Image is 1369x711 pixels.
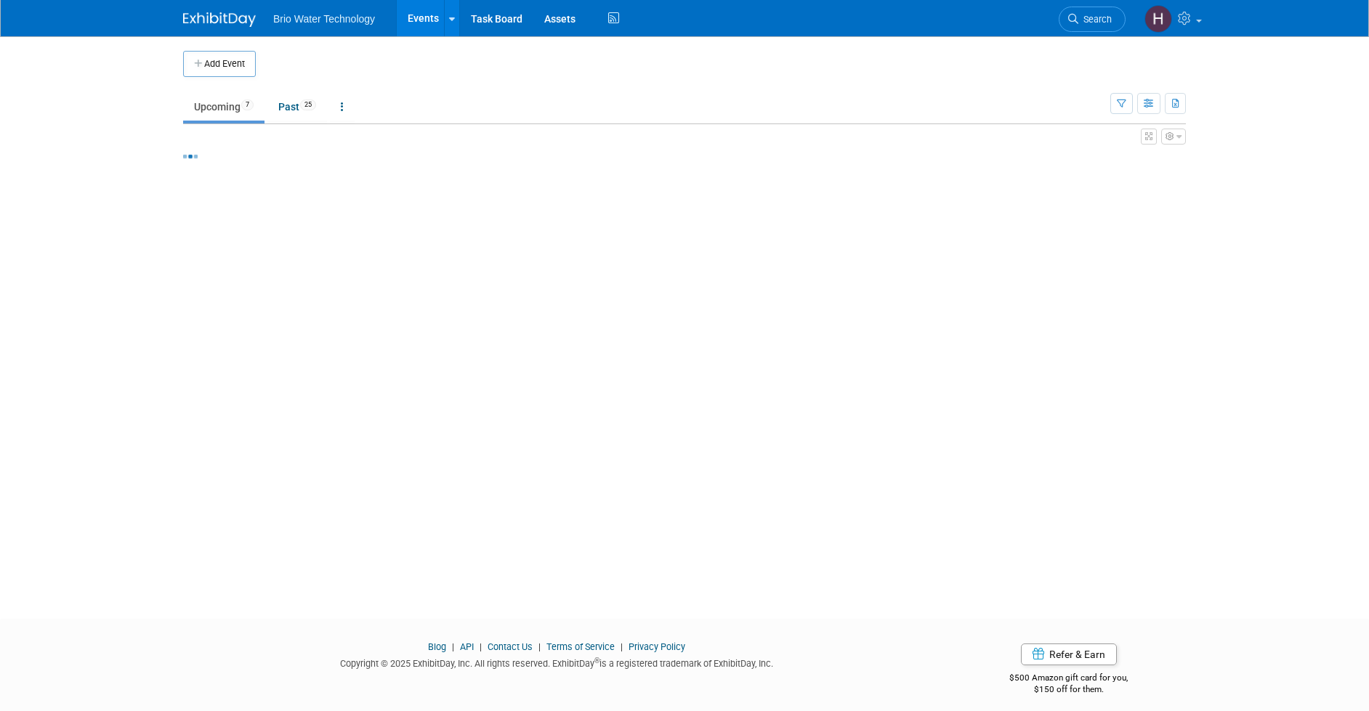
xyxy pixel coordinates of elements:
span: | [535,641,544,652]
a: Upcoming7 [183,93,264,121]
span: | [476,641,485,652]
a: API [460,641,474,652]
a: Past25 [267,93,327,121]
a: Blog [428,641,446,652]
span: 25 [300,99,316,110]
sup: ® [594,657,599,665]
img: loading... [183,155,198,158]
div: $500 Amazon gift card for you, [952,662,1187,696]
img: ExhibitDay [183,12,256,27]
span: Search [1078,14,1112,25]
a: Privacy Policy [629,641,685,652]
button: Add Event [183,51,256,77]
a: Terms of Service [546,641,615,652]
span: 7 [241,99,254,110]
div: $150 off for them. [952,683,1187,696]
span: | [617,641,626,652]
img: Harry Mesak [1144,5,1172,33]
div: Copyright © 2025 ExhibitDay, Inc. All rights reserved. ExhibitDay is a registered trademark of Ex... [183,654,930,670]
a: Refer & Earn [1021,643,1117,665]
span: Brio Water Technology [273,13,375,25]
a: Contact Us [488,641,533,652]
a: Search [1059,7,1126,32]
span: | [448,641,458,652]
